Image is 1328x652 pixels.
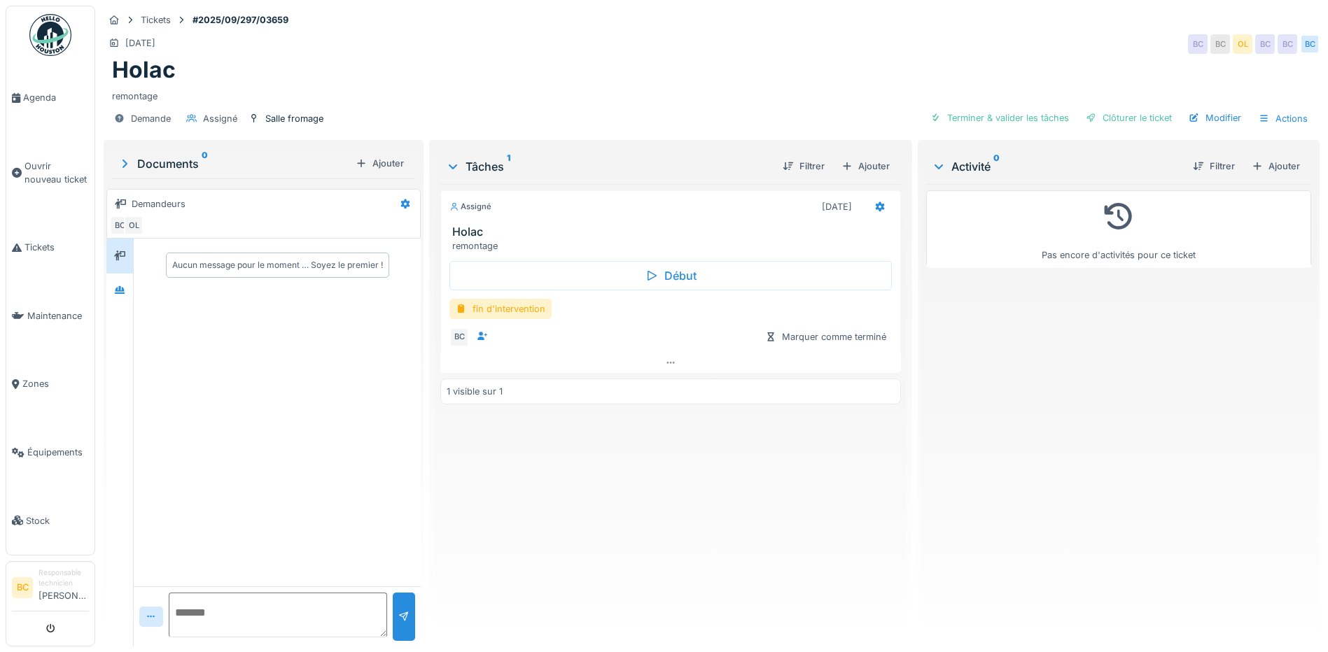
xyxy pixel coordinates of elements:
h1: Holac [112,57,176,83]
a: Tickets [6,213,95,282]
div: OL [124,215,144,235]
div: Aucun message pour le moment … Soyez le premier ! [172,259,383,271]
div: Terminer & valider les tâches [925,108,1075,127]
span: Agenda [23,91,89,104]
div: Assigné [449,201,491,213]
span: Zones [22,377,89,390]
div: Pas encore d'activités pour ce ticket [935,197,1302,262]
span: Ouvrir nouveau ticket [25,160,89,186]
div: Documents [118,155,350,172]
div: [DATE] [822,200,852,213]
div: Clôturer le ticket [1080,108,1177,127]
div: BC [110,215,130,235]
div: BC [449,327,469,347]
div: BC [1255,34,1275,54]
div: Ajouter [836,157,895,176]
div: Ajouter [1246,157,1306,176]
div: Ajouter [350,154,410,173]
li: BC [12,577,33,598]
div: OL [1233,34,1252,54]
div: BC [1300,34,1320,54]
div: BC [1278,34,1297,54]
div: Marquer comme terminé [760,327,892,346]
div: Responsable technicien [39,567,89,589]
div: Tickets [141,13,171,27]
div: Activité [932,158,1182,175]
span: Tickets [25,241,89,254]
a: Équipements [6,418,95,487]
div: BC [1188,34,1208,54]
div: fin d'intervention [449,299,552,319]
div: [DATE] [125,36,155,50]
div: Filtrer [1187,157,1240,176]
div: Assigné [203,112,237,125]
span: Équipements [27,446,89,459]
sup: 1 [507,158,510,175]
div: remontage [112,84,1311,103]
div: remontage [452,239,895,253]
a: Stock [6,486,95,555]
div: Salle fromage [265,112,323,125]
a: Ouvrir nouveau ticket [6,132,95,214]
a: Maintenance [6,282,95,350]
span: Maintenance [27,309,89,323]
sup: 0 [202,155,208,172]
a: Agenda [6,64,95,132]
a: BC Responsable technicien[PERSON_NAME] [12,567,89,611]
a: Zones [6,350,95,418]
h3: Holac [452,225,895,239]
div: Modifier [1183,108,1247,127]
div: Début [449,261,892,290]
div: Tâches [446,158,771,175]
div: Actions [1252,108,1314,129]
div: BC [1210,34,1230,54]
div: Demandeurs [132,197,186,211]
li: [PERSON_NAME] [39,567,89,608]
div: 1 visible sur 1 [447,385,503,398]
div: Demande [131,112,171,125]
strong: #2025/09/297/03659 [187,13,294,27]
img: Badge_color-CXgf-gQk.svg [29,14,71,56]
div: Filtrer [777,157,830,176]
span: Stock [26,514,89,527]
sup: 0 [993,158,1000,175]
